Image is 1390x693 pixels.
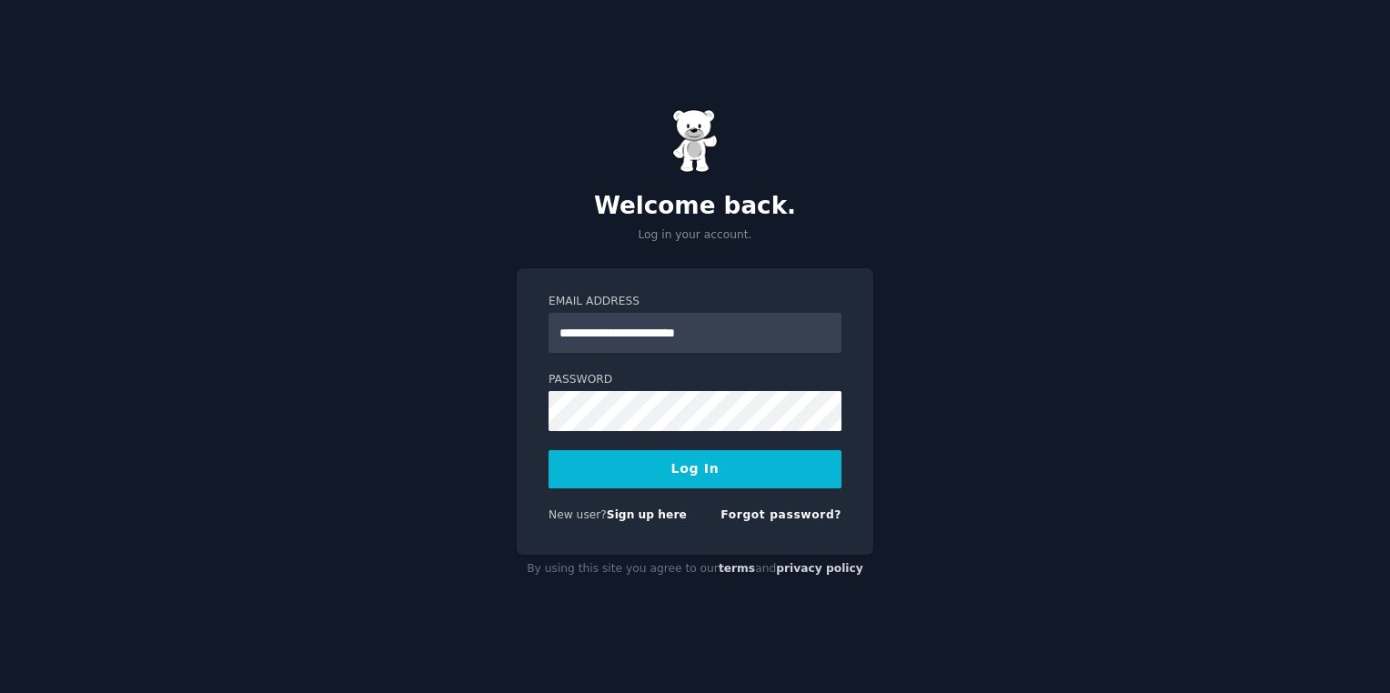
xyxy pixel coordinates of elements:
[672,109,718,173] img: Gummy Bear
[776,562,863,575] a: privacy policy
[549,294,841,310] label: Email Address
[549,508,607,521] span: New user?
[517,192,873,221] h2: Welcome back.
[607,508,687,521] a: Sign up here
[517,555,873,584] div: By using this site you agree to our and
[517,227,873,244] p: Log in your account.
[549,450,841,488] button: Log In
[720,508,841,521] a: Forgot password?
[549,372,841,388] label: Password
[719,562,755,575] a: terms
